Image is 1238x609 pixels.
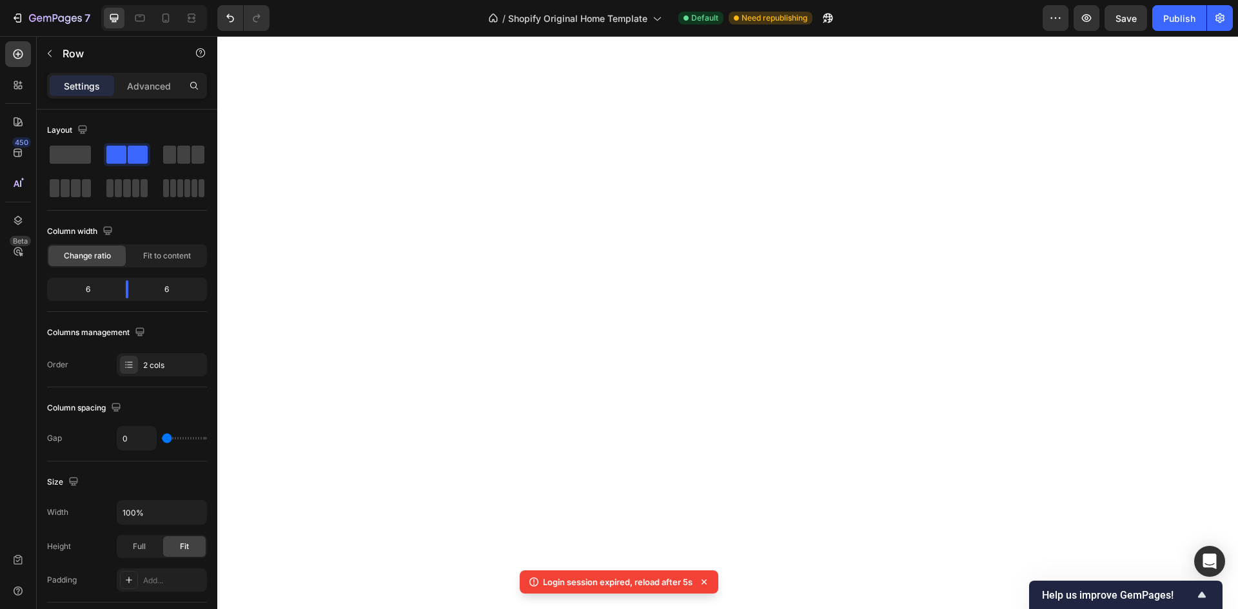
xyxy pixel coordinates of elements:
p: Settings [64,79,100,93]
span: Need republishing [742,12,807,24]
p: Row [63,46,172,61]
input: Auto [117,501,206,524]
div: Size [47,474,81,491]
button: Publish [1152,5,1206,31]
button: Show survey - Help us improve GemPages! [1042,587,1210,603]
span: Fit [180,541,189,552]
div: 2 cols [143,360,204,371]
div: Padding [47,574,77,586]
div: 6 [50,280,115,298]
div: Columns management [47,324,148,342]
div: Layout [47,122,90,139]
div: Beta [10,236,31,246]
div: 450 [12,137,31,148]
iframe: Design area [217,36,1238,609]
p: Login session expired, reload after 5s [543,575,693,588]
div: Order [47,359,68,371]
div: Column width [47,223,115,240]
div: Width [47,507,68,518]
span: Full [133,541,146,552]
div: 6 [139,280,204,298]
button: 7 [5,5,96,31]
span: Default [691,12,718,24]
button: Save [1105,5,1147,31]
div: Gap [47,432,62,444]
div: Column spacing [47,400,124,417]
p: 7 [84,10,90,26]
div: Undo/Redo [217,5,270,31]
span: / [502,12,506,25]
div: Height [47,541,71,552]
div: Add... [143,575,204,586]
input: Auto [117,427,156,450]
p: Advanced [127,79,171,93]
div: Publish [1163,12,1195,25]
span: Help us improve GemPages! [1042,589,1194,601]
span: Save [1115,13,1137,24]
span: Change ratio [64,250,111,262]
div: Open Intercom Messenger [1194,546,1225,577]
span: Shopify Original Home Template [508,12,647,25]
span: Fit to content [143,250,191,262]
